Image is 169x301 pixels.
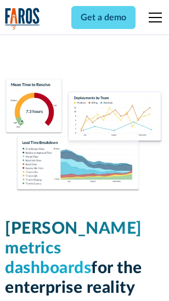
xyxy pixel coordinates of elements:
[5,219,164,298] h1: for the enterprise reality
[5,8,40,30] img: Logo of the analytics and reporting company Faros.
[5,221,142,276] span: [PERSON_NAME] metrics dashboards
[142,4,164,31] div: menu
[5,8,40,30] a: home
[71,6,136,29] a: Get a demo
[5,79,164,193] img: Dora Metrics Dashboard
